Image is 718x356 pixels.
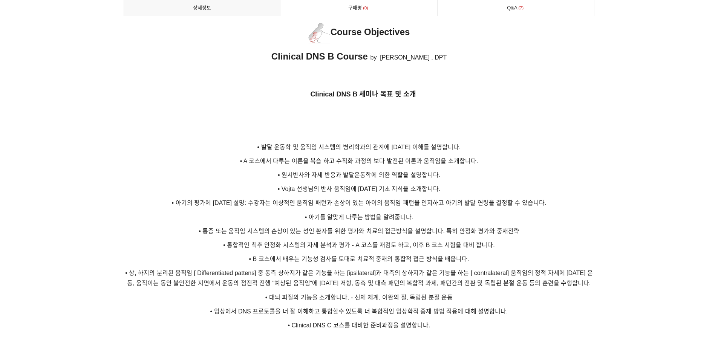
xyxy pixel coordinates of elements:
[249,256,469,262] span: • B 코스에서 배우는 기능성 검사를 토대로 치료적 중재의 통합적 접근 방식을 배웁니다.
[210,308,508,315] span: • 임상에서 DNS 프로토콜을 더 잘 이해하고 통합할수 있도록 더 복합적인 임상학적 중재 방법 적용에 대해 설명합니다.
[278,186,441,192] span: • Vojta 선생님의 반사 움직임에 [DATE] 기초 지식을 소개합니다.
[257,144,461,150] span: • 발달 운동학 및 움직임 시스템의 병리학과의 관계에 [DATE] 이해를 설명합니다.
[305,214,413,220] span: • 아기를 알맞게 다루는 방법을 알려줍니다.
[370,54,447,61] span: by [PERSON_NAME] , DPT
[310,90,416,98] strong: Clinical DNS B 세미나 목표 및 소개
[362,4,369,12] span: 0
[265,294,453,301] span: • 대뇌 피질의 기능을 소개합니다. - 신체 체계, 이완의 질, 독립된 분절 운동
[172,200,547,206] span: • 아기의 평가에 [DATE] 설명: 수강자는 이상적인 움직임 패턴과 손상이 있는 아이의 움직임 패턴을 인지하고 아기의 발달 연령을 결정할 수 있습니다.
[288,322,430,328] span: • Clinical DNS C 코스를 대비한 준비과정을 설명합니다.
[240,158,478,164] span: • A 코스에서 다루는 이론을 복습 하고 수직화 과정의 보다 발전된 이론과 움직임을 소개합니다.
[199,228,519,234] span: • 통증 또는 움직임 시스템의 손상이 있는 성인 환자를 위한 평가와 치료의 접근방식을 설명합니다. 특히 안정화 평가와 중재전략
[308,27,410,37] span: Course Objectives
[223,242,494,248] span: • 통합적인 척추 안정화 시스템의 자세 분석과 평가 - A 코스를 재검토 하고, 이후 B 코스 시험을 대비 합니다.
[517,4,525,12] span: 7
[308,23,331,43] img: 1597e3e65a0d2.png
[271,51,368,61] span: Clinical DNS B Course
[125,270,593,286] span: • 상, 하지의 분리된 움직임 [ Differentiated pattens] 중 동측 상하지가 같은 기능을 하는 [ipsilateral]과 대측의 상하지가 같은 기능을 하는 ...
[278,172,440,178] span: • 원시반사와 자세 반응과 발달운동학에 의한 역할을 설명합니다.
